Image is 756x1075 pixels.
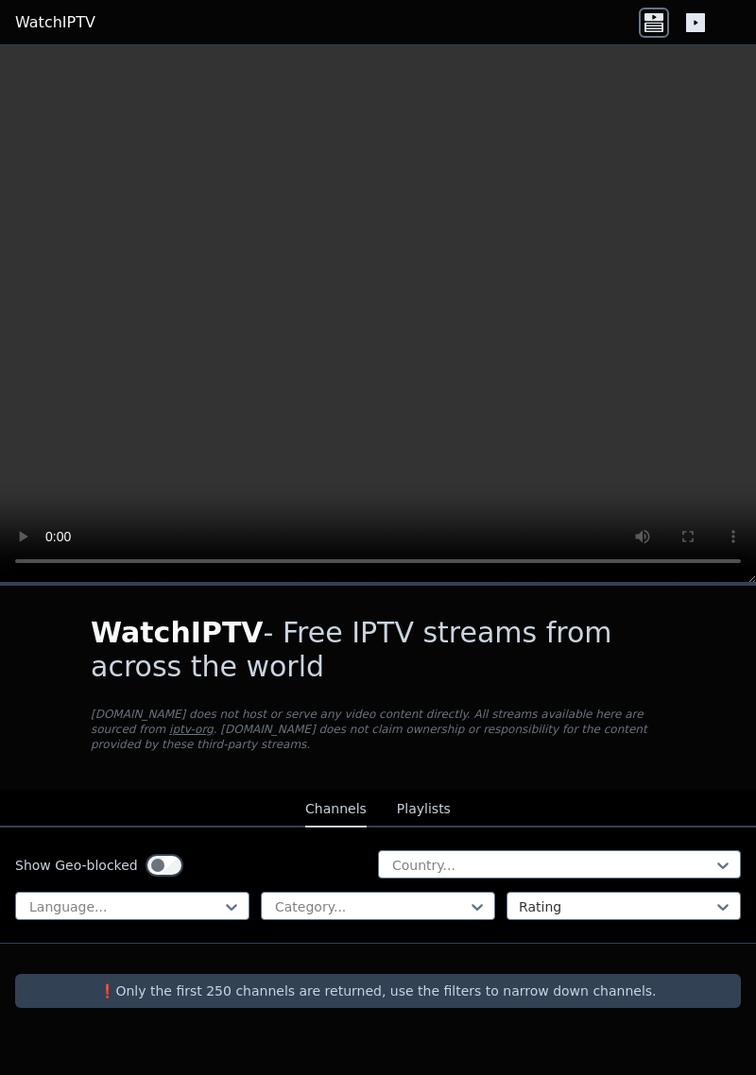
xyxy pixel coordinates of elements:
a: WatchIPTV [15,11,95,34]
h1: - Free IPTV streams from across the world [91,616,665,684]
p: ❗️Only the first 250 channels are returned, use the filters to narrow down channels. [23,981,733,1000]
label: Show Geo-blocked [15,856,138,875]
p: [DOMAIN_NAME] does not host or serve any video content directly. All streams available here are s... [91,707,665,752]
span: WatchIPTV [91,616,264,649]
button: Channels [305,792,367,828]
button: Playlists [397,792,451,828]
a: iptv-org [169,723,214,736]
